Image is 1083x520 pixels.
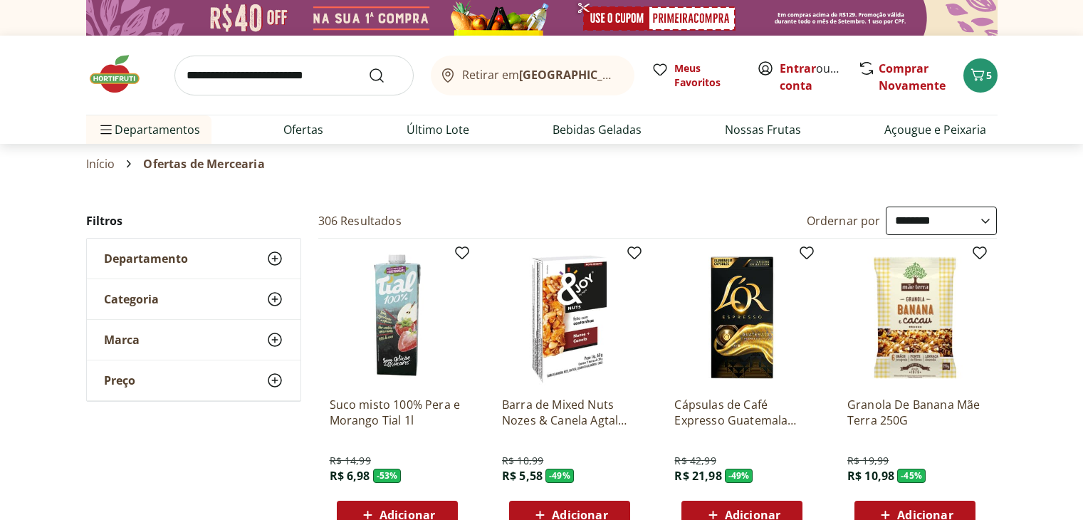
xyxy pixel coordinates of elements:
a: Entrar [780,61,816,76]
a: Cápsulas de Café Expresso Guatemala L'OR 52g [674,397,810,428]
label: Ordernar por [807,213,881,229]
button: Categoria [87,279,300,319]
a: Início [86,157,115,170]
button: Marca [87,320,300,360]
button: Retirar em[GEOGRAPHIC_DATA]/[GEOGRAPHIC_DATA] [431,56,634,95]
h2: 306 Resultados [318,213,402,229]
button: Carrinho [963,58,998,93]
img: Suco misto 100% Pera e Morango Tial 1l [330,250,465,385]
img: Barra de Mixed Nuts Nozes & Canela Agtal 60g [502,250,637,385]
a: Último Lote [407,121,469,138]
span: Categoria [104,292,159,306]
span: R$ 6,98 [330,468,370,484]
a: Bebidas Geladas [553,121,642,138]
span: Retirar em [462,68,619,81]
button: Departamento [87,239,300,279]
span: R$ 10,99 [502,454,543,468]
span: ou [780,60,843,94]
span: Marca [104,333,140,347]
button: Menu [98,113,115,147]
span: Preço [104,373,135,388]
a: Criar conta [780,61,858,93]
input: search [174,56,414,95]
b: [GEOGRAPHIC_DATA]/[GEOGRAPHIC_DATA] [519,67,759,83]
a: Meus Favoritos [652,61,740,90]
span: - 49 % [725,469,753,483]
a: Suco misto 100% Pera e Morango Tial 1l [330,397,465,428]
h2: Filtros [86,207,301,235]
img: Hortifruti [86,53,157,95]
img: Cápsulas de Café Expresso Guatemala L'OR 52g [674,250,810,385]
span: - 45 % [897,469,926,483]
span: 5 [986,68,992,82]
span: - 53 % [373,469,402,483]
a: Barra de Mixed Nuts Nozes & Canela Agtal 60g [502,397,637,428]
span: Ofertas de Mercearia [143,157,264,170]
a: Ofertas [283,121,323,138]
button: Submit Search [368,67,402,84]
span: Meus Favoritos [674,61,740,90]
a: Comprar Novamente [879,61,946,93]
button: Preço [87,360,300,400]
span: R$ 10,98 [847,468,894,484]
span: R$ 5,58 [502,468,543,484]
a: Nossas Frutas [725,121,801,138]
span: Departamento [104,251,188,266]
span: - 49 % [545,469,574,483]
span: R$ 42,99 [674,454,716,468]
span: Departamentos [98,113,200,147]
a: Açougue e Peixaria [884,121,986,138]
span: R$ 19,99 [847,454,889,468]
span: R$ 14,99 [330,454,371,468]
span: R$ 21,98 [674,468,721,484]
a: Granola De Banana Mãe Terra 250G [847,397,983,428]
img: Granola De Banana Mãe Terra 250G [847,250,983,385]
